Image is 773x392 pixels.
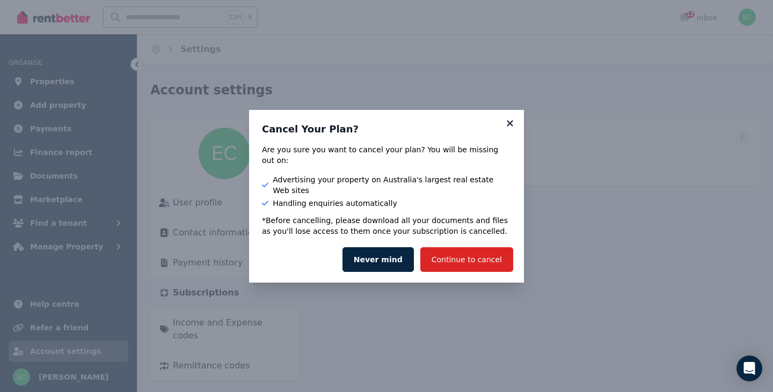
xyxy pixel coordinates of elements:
li: Handling enquiries automatically [262,198,511,209]
p: *Before cancelling, please download all your documents and files as you'll lose access to them on... [262,215,511,236]
div: Open Intercom Messenger [736,356,762,381]
li: Advertising your property on Australia's largest real estate Web sites [262,174,511,196]
button: Never mind [342,247,414,272]
button: Continue to cancel [420,247,513,272]
div: Are you sure you want to cancel your plan? You will be missing out on: [262,144,511,166]
h3: Cancel Your Plan? [262,123,511,136]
